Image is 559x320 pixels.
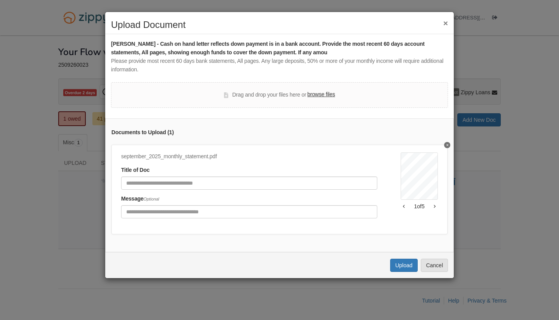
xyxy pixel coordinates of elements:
[111,20,448,30] h2: Upload Document
[390,259,417,272] button: Upload
[421,259,448,272] button: Cancel
[111,57,448,74] div: Please provide most recent 60 days bank statements, All pages. Any large deposits, 50% or more of...
[111,40,448,57] div: [PERSON_NAME] - Cash on hand letter reflects down payment is in a bank account. Provide the most ...
[144,197,159,201] span: Optional
[307,90,335,99] label: browse files
[121,176,377,190] input: Document Title
[444,142,450,148] button: Delete undefined
[111,128,448,137] div: Documents to Upload ( 1 )
[121,205,377,218] input: Include any comments on this document
[121,152,377,161] div: september_2025_monthly_statement.pdf
[443,19,448,27] button: ×
[121,166,149,175] label: Title of Doc
[121,195,159,203] label: Message
[401,202,438,210] div: 1 of 5
[224,90,335,100] div: Drag and drop your files here or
